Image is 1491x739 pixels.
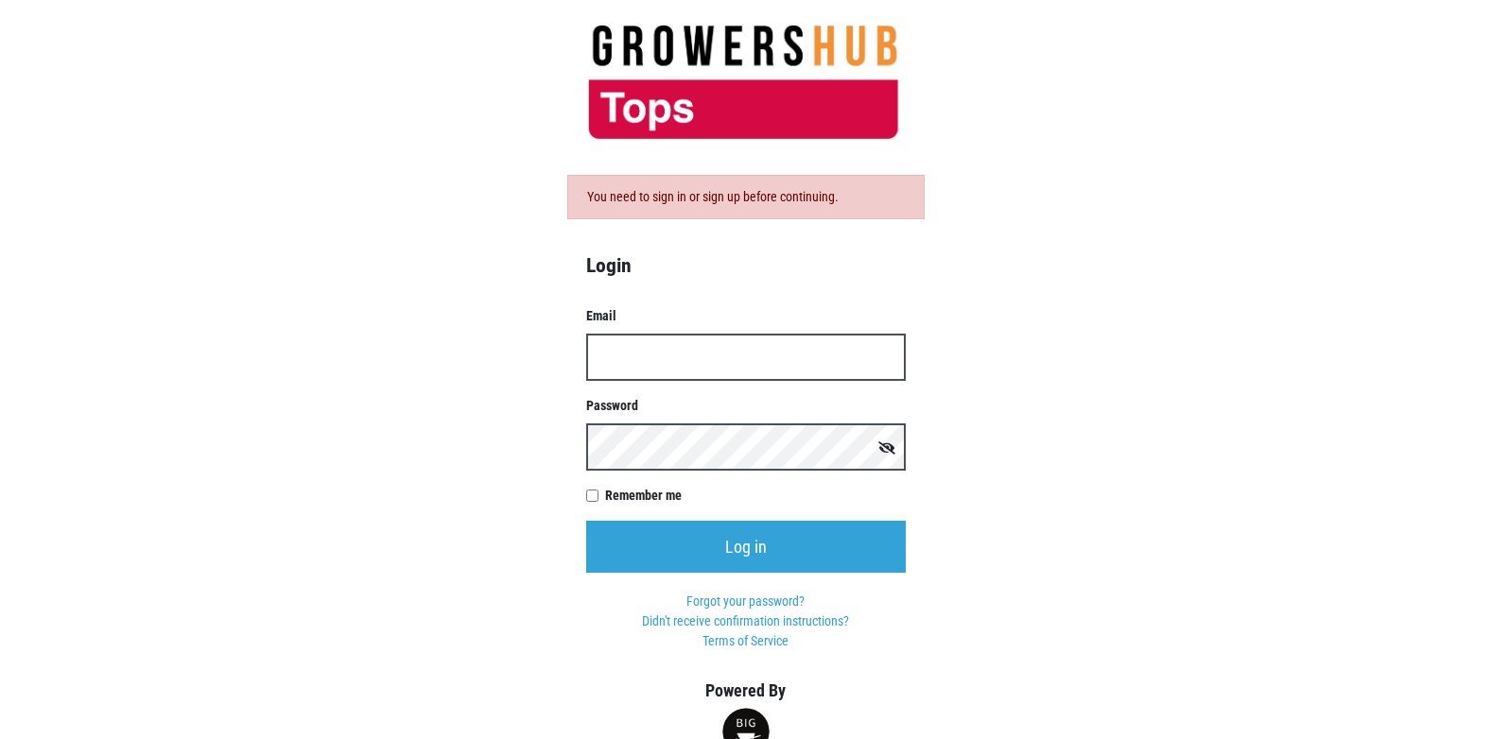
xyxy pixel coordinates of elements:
label: Email [586,306,906,326]
input: Log in [586,521,906,573]
a: Didn't receive confirmation instructions? [642,613,849,628]
h4: Login [586,253,906,278]
h5: Powered By [557,680,935,701]
div: You need to sign in or sign up before continuing. [567,175,925,219]
img: 279edf242af8f9d49a69d9d2afa010fb.png [557,24,935,141]
label: Password [586,396,906,416]
a: Forgot your password? [686,593,805,609]
label: Remember me [605,486,906,506]
a: Terms of Service [702,633,789,648]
